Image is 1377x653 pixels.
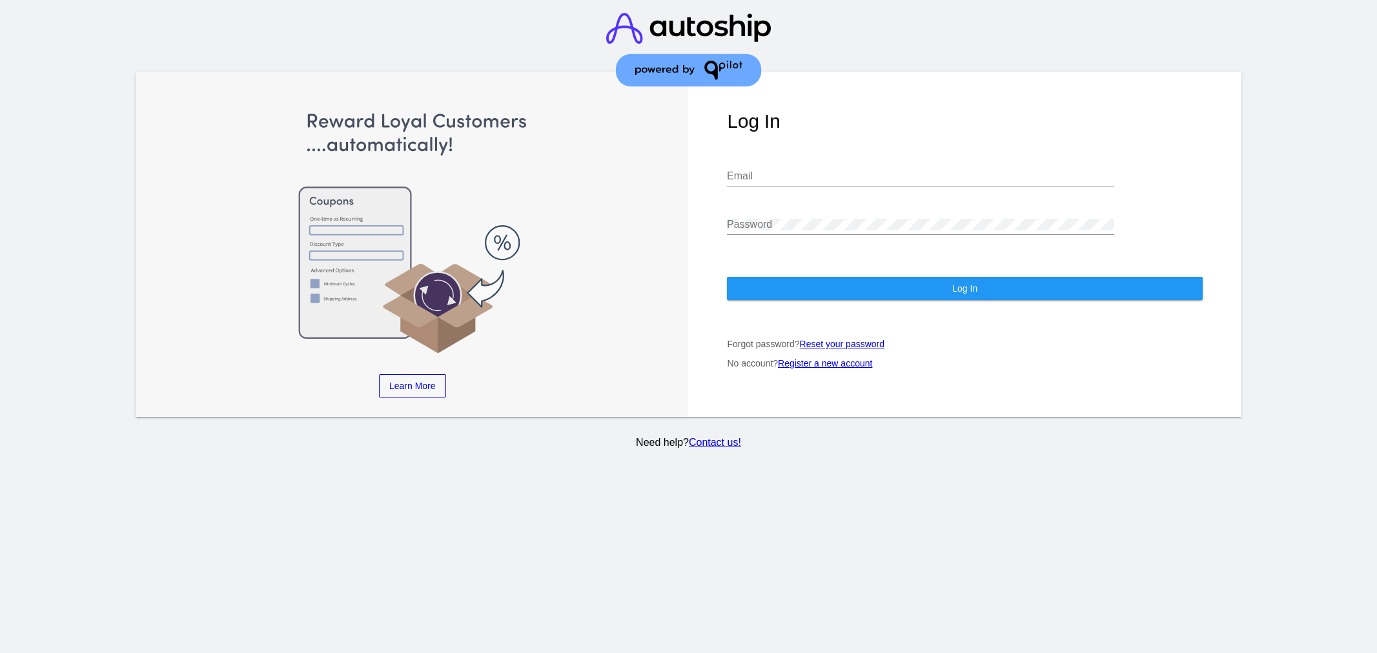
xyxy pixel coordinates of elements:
[727,339,1203,349] p: Forgot password?
[727,358,1203,368] p: No account?
[727,277,1203,300] button: Log In
[778,358,872,368] a: Register a new account
[727,170,1114,182] input: Email
[952,283,977,294] span: Log In
[174,110,650,356] img: Apply Coupons Automatically to Scheduled Orders with QPilot
[800,339,885,349] a: Reset your password
[727,110,1203,132] h1: Log In
[133,437,1243,448] p: Need help?
[389,381,436,391] span: Learn More
[379,374,446,397] a: Learn More
[689,437,741,448] a: Contact us!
